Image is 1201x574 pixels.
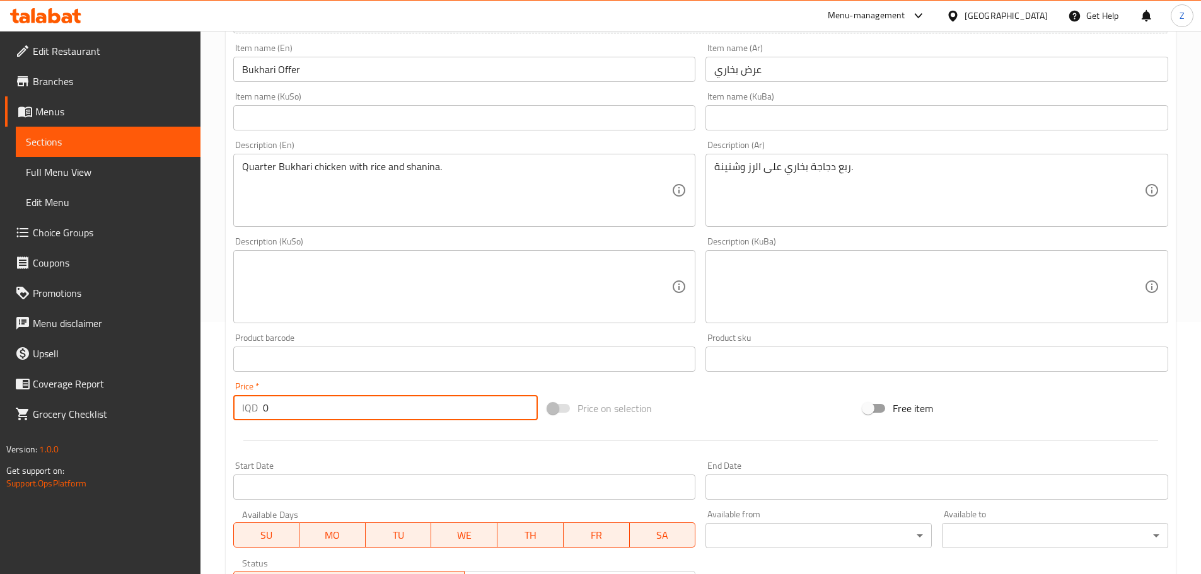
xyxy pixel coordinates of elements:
[705,57,1168,82] input: Enter name Ar
[233,105,696,130] input: Enter name KuSo
[299,522,366,548] button: MO
[5,278,200,308] a: Promotions
[305,526,361,544] span: MO
[5,399,200,429] a: Grocery Checklist
[242,161,672,221] textarea: Quarter Bukhari chicken with rice and shanina.
[5,338,200,369] a: Upsell
[828,8,905,23] div: Menu-management
[233,347,696,372] input: Please enter product barcode
[714,161,1144,221] textarea: ربع دجاجة بخاري على الرز وشنينة.
[263,395,538,420] input: Please enter price
[577,401,652,416] span: Price on selection
[630,522,696,548] button: SA
[33,376,190,391] span: Coverage Report
[965,9,1048,23] div: [GEOGRAPHIC_DATA]
[33,346,190,361] span: Upsell
[431,522,497,548] button: WE
[33,316,190,331] span: Menu disclaimer
[242,400,258,415] p: IQD
[239,526,295,544] span: SU
[436,526,492,544] span: WE
[33,406,190,422] span: Grocery Checklist
[366,522,432,548] button: TU
[5,36,200,66] a: Edit Restaurant
[233,522,300,548] button: SU
[5,248,200,278] a: Coupons
[5,96,200,127] a: Menus
[564,522,630,548] button: FR
[26,164,190,180] span: Full Menu View
[942,523,1168,548] div: ​
[1180,9,1185,23] span: Z
[705,347,1168,372] input: Please enter product sku
[233,57,696,82] input: Enter name En
[33,74,190,89] span: Branches
[16,127,200,157] a: Sections
[371,526,427,544] span: TU
[705,105,1168,130] input: Enter name KuBa
[5,66,200,96] a: Branches
[33,43,190,59] span: Edit Restaurant
[569,526,625,544] span: FR
[5,308,200,338] a: Menu disclaimer
[33,255,190,270] span: Coupons
[35,104,190,119] span: Menus
[39,441,59,457] span: 1.0.0
[635,526,691,544] span: SA
[26,195,190,210] span: Edit Menu
[6,441,37,457] span: Version:
[33,225,190,240] span: Choice Groups
[16,187,200,217] a: Edit Menu
[497,522,564,548] button: TH
[6,462,64,479] span: Get support on:
[6,475,86,491] a: Support.OpsPlatform
[893,401,933,416] span: Free item
[5,369,200,399] a: Coverage Report
[502,526,559,544] span: TH
[16,157,200,187] a: Full Menu View
[33,285,190,301] span: Promotions
[705,523,932,548] div: ​
[5,217,200,248] a: Choice Groups
[26,134,190,149] span: Sections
